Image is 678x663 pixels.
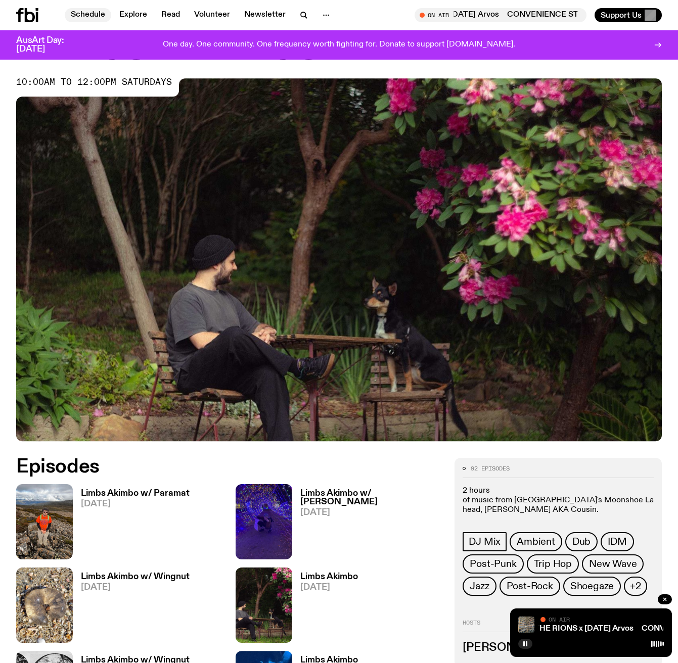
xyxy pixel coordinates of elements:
img: Jackson sits at an outdoor table, legs crossed and gazing at a black and brown dog also sitting a... [16,78,662,441]
span: DJ Mix [469,536,501,547]
span: New Wave [589,558,637,570]
span: [DATE] [300,508,443,517]
img: A corner shot of the fbi music library [518,617,534,633]
h2: Episodes [16,458,442,476]
button: On AirCONVENIENCE STORE ++ THE RIONS x [DATE] ArvosCONVENIENCE STORE ++ THE RIONS x [DATE] Arvos [415,8,586,22]
a: New Wave [582,554,644,574]
a: Trip Hop [527,554,579,574]
img: Jackson sits at an outdoor table, legs crossed and gazing at a black and brown dog also sitting a... [236,567,292,643]
span: IDM [608,536,626,547]
h3: [PERSON_NAME] Fester [463,642,654,653]
a: Jazz [463,577,496,596]
a: CONVENIENCE STORE ++ THE RIONS x [DATE] Arvos [434,625,634,633]
a: Ambient [510,532,562,551]
span: 92 episodes [471,466,510,471]
button: Support Us [595,8,662,22]
span: Dub [572,536,591,547]
h3: Limbs Akimbo w/ [PERSON_NAME] [300,489,443,506]
a: Volunteer [188,8,236,22]
span: Post-Punk [470,558,516,570]
span: Support Us [601,11,642,20]
h2: Hosts [463,620,654,632]
h3: Limbs Akimbo w/ Paramat [81,489,190,498]
span: Post-Rock [507,581,553,592]
span: +2 [630,581,641,592]
a: Shoegaze [563,577,621,596]
span: 10:00am to 12:00pm saturdays [16,78,172,86]
span: Trip Hop [534,558,572,570]
a: Newsletter [238,8,292,22]
a: Limbs Akimbo w/ Wingnut[DATE] [73,573,190,643]
a: Dub [565,532,598,551]
a: Schedule [65,8,111,22]
a: Explore [113,8,153,22]
h3: Limbs Akimbo [300,573,358,581]
a: DJ Mix [463,532,507,551]
span: On Air [549,616,570,623]
p: 2 hours of music from [GEOGRAPHIC_DATA]'s Moonshoe Label head, [PERSON_NAME] AKA Cousin. [463,486,654,515]
h3: Limbs Akimbo w/ Wingnut [81,573,190,581]
a: Limbs Akimbo[DATE] [292,573,358,643]
a: Limbs Akimbo w/ [PERSON_NAME][DATE] [292,489,443,559]
h3: AusArt Day: [DATE] [16,36,81,54]
a: Post-Punk [463,554,523,574]
a: Post-Rock [500,577,560,596]
span: Jazz [470,581,489,592]
a: IDM [601,532,634,551]
span: Ambient [517,536,555,547]
p: One day. One community. One frequency worth fighting for. Donate to support [DOMAIN_NAME]. [163,40,515,50]
a: Read [155,8,186,22]
h1: Limbs Akimbo [16,23,662,68]
span: [DATE] [300,583,358,592]
span: Shoegaze [570,581,614,592]
a: Limbs Akimbo w/ Paramat[DATE] [73,489,190,559]
button: +2 [624,577,647,596]
span: [DATE] [81,500,190,508]
span: [DATE] [81,583,190,592]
